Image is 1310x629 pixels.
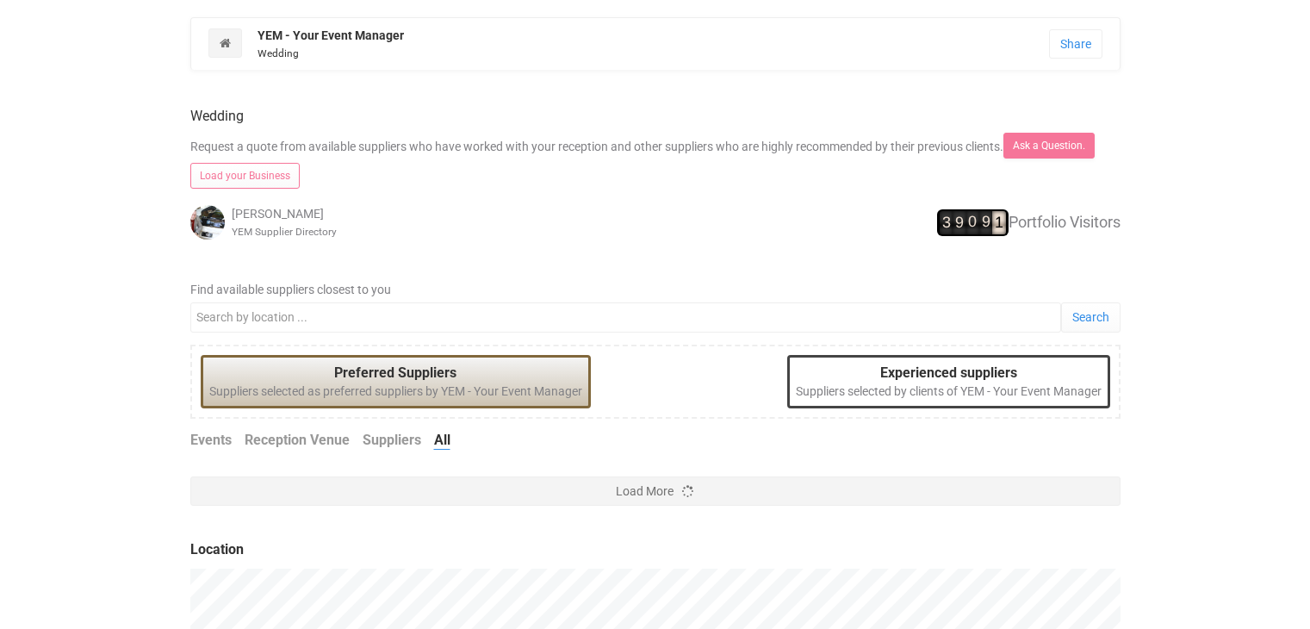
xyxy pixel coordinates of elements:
h4: Wedding [190,109,1121,124]
div: 9 [955,211,964,234]
div: Suppliers selected by clients of YEM - Your Event Manager [787,355,1110,409]
div: Suppliers selected as preferred suppliers by YEM - Your Event Manager [201,355,591,409]
a: Load your Business [190,163,300,189]
div: 1 [995,211,1003,234]
a: Events [190,431,232,451]
a: Search [1061,302,1121,333]
a: Ask a Question. [1003,133,1095,159]
div: Portfolio Visitors [810,209,1121,237]
div: [PERSON_NAME] [190,205,500,240]
small: YEM Supplier Directory [232,226,337,238]
div: 0 [968,211,977,234]
button: Load More [190,476,1121,506]
img: open-uri20200524-4-1f5v9j8 [190,205,225,240]
div: Request a quote from available suppliers who have worked with your reception and other suppliers ... [177,88,1133,257]
a: Share [1049,29,1102,59]
a: All [434,431,450,451]
a: Suppliers [363,431,421,451]
small: Wedding [258,47,299,59]
input: Search by location ... [190,302,1061,333]
legend: Location [190,540,1121,560]
legend: Experienced suppliers [796,364,1102,383]
div: 9 [982,211,990,234]
div: 3 [942,211,951,234]
label: Find available suppliers closest to you [190,281,1121,298]
legend: Preferred Suppliers [209,364,582,383]
a: Reception Venue [245,431,350,451]
strong: YEM - Your Event Manager [258,28,404,42]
